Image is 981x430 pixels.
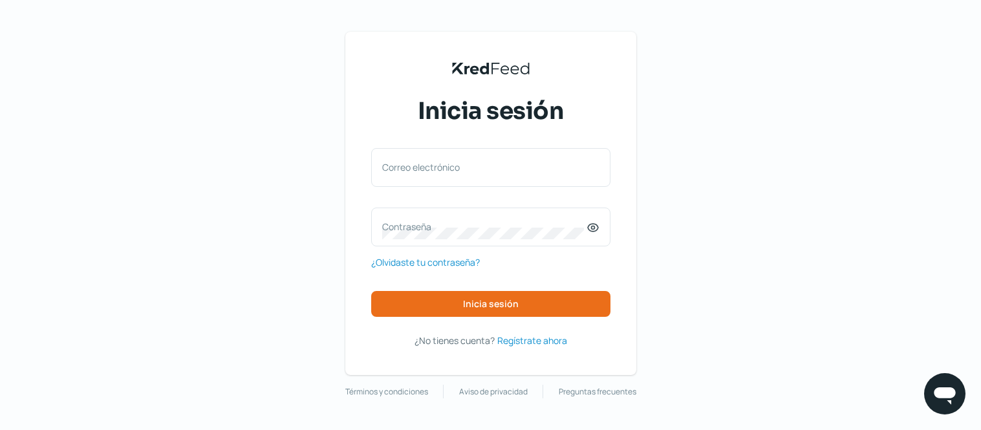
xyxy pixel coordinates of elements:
label: Contraseña [382,220,587,233]
button: Inicia sesión [371,291,610,317]
a: Preguntas frecuentes [559,385,636,399]
a: Regístrate ahora [497,332,567,349]
span: Inicia sesión [463,299,519,308]
label: Correo electrónico [382,161,587,173]
a: Aviso de privacidad [459,385,528,399]
img: chatIcon [932,381,958,407]
span: ¿No tienes cuenta? [415,334,495,347]
span: Inicia sesión [418,95,564,127]
a: ¿Olvidaste tu contraseña? [371,254,480,270]
a: Términos y condiciones [345,385,428,399]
